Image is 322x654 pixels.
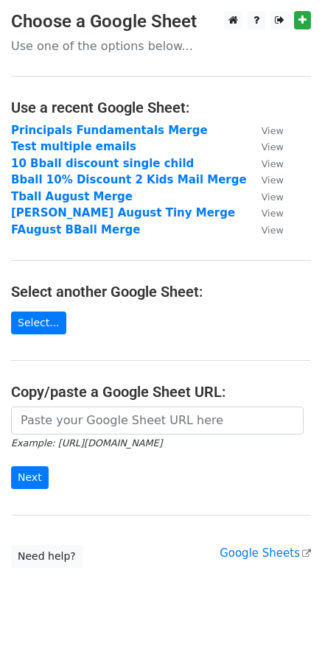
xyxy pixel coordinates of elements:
[11,283,311,300] h4: Select another Google Sheet:
[11,140,136,153] a: Test multiple emails
[11,99,311,116] h4: Use a recent Google Sheet:
[247,157,284,170] a: View
[247,140,284,153] a: View
[11,173,247,186] a: Bball 10% Discount 2 Kids Mail Merge
[262,125,284,136] small: View
[11,312,66,334] a: Select...
[11,190,133,203] a: Tball August Merge
[11,223,140,236] a: FAugust BBall Merge
[262,158,284,169] small: View
[262,225,284,236] small: View
[262,141,284,152] small: View
[11,383,311,401] h4: Copy/paste a Google Sheet URL:
[220,546,311,560] a: Google Sheets
[11,466,49,489] input: Next
[262,191,284,203] small: View
[11,206,235,219] a: [PERSON_NAME] August Tiny Merge
[262,175,284,186] small: View
[11,407,304,435] input: Paste your Google Sheet URL here
[11,157,194,170] a: 10 Bball discount single child
[247,173,284,186] a: View
[11,437,162,449] small: Example: [URL][DOMAIN_NAME]
[247,206,284,219] a: View
[11,11,311,32] h3: Choose a Google Sheet
[247,190,284,203] a: View
[11,124,208,137] a: Principals Fundamentals Merge
[11,38,311,54] p: Use one of the options below...
[247,223,284,236] a: View
[247,124,284,137] a: View
[262,208,284,219] small: View
[11,545,83,568] a: Need help?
